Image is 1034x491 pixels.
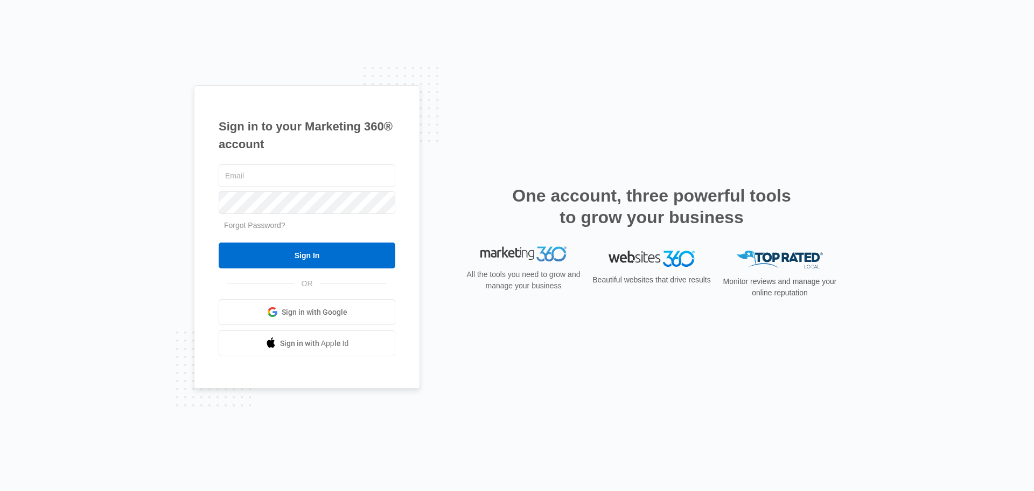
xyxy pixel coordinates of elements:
[294,278,320,289] span: OR
[591,274,712,286] p: Beautiful websites that drive results
[480,251,567,266] img: Marketing 360
[609,251,695,266] img: Websites 360
[282,307,347,318] span: Sign in with Google
[224,221,285,230] a: Forgot Password?
[219,299,395,325] a: Sign in with Google
[509,185,794,228] h2: One account, three powerful tools to grow your business
[219,117,395,153] h1: Sign in to your Marketing 360® account
[219,164,395,187] input: Email
[219,243,395,268] input: Sign In
[463,273,584,296] p: All the tools you need to grow and manage your business
[219,330,395,356] a: Sign in with Apple Id
[719,276,840,299] p: Monitor reviews and manage your online reputation
[280,338,349,349] span: Sign in with Apple Id
[737,251,823,268] img: Top Rated Local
